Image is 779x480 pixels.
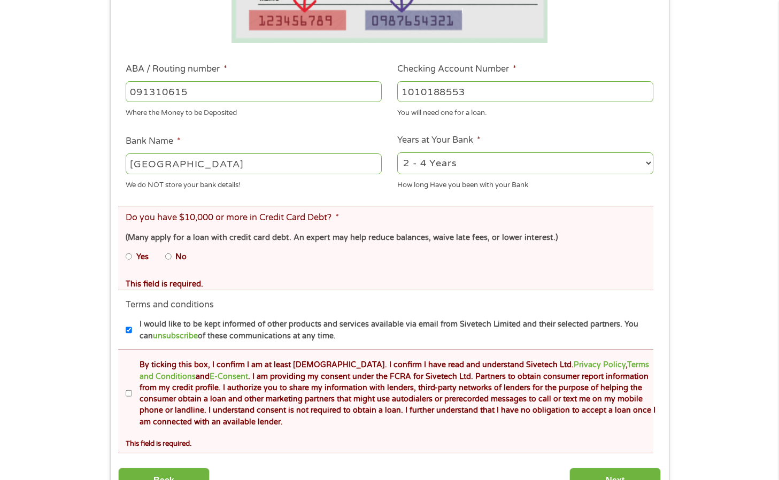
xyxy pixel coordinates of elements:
[126,278,645,290] div: This field is required.
[136,251,149,263] label: Yes
[210,372,248,381] a: E-Consent
[126,435,653,450] div: This field is required.
[140,360,649,381] a: Terms and Conditions
[574,360,626,369] a: Privacy Policy
[132,319,657,342] label: I would like to be kept informed of other products and services available via email from Sivetech...
[126,64,227,75] label: ABA / Routing number
[397,176,653,190] div: How long Have you been with your Bank
[153,331,198,340] a: unsubscribe
[126,176,382,190] div: We do NOT store your bank details!
[397,81,653,102] input: 345634636
[126,104,382,118] div: Where the Money to be Deposited
[126,212,339,223] label: Do you have $10,000 or more in Credit Card Debt?
[397,64,516,75] label: Checking Account Number
[126,136,181,147] label: Bank Name
[397,104,653,118] div: You will need one for a loan.
[126,299,214,311] label: Terms and conditions
[126,81,382,102] input: 263177916
[397,135,481,146] label: Years at Your Bank
[126,232,645,244] div: (Many apply for a loan with credit card debt. An expert may help reduce balances, waive late fees...
[132,359,657,428] label: By ticking this box, I confirm I am at least [DEMOGRAPHIC_DATA]. I confirm I have read and unders...
[175,251,187,263] label: No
